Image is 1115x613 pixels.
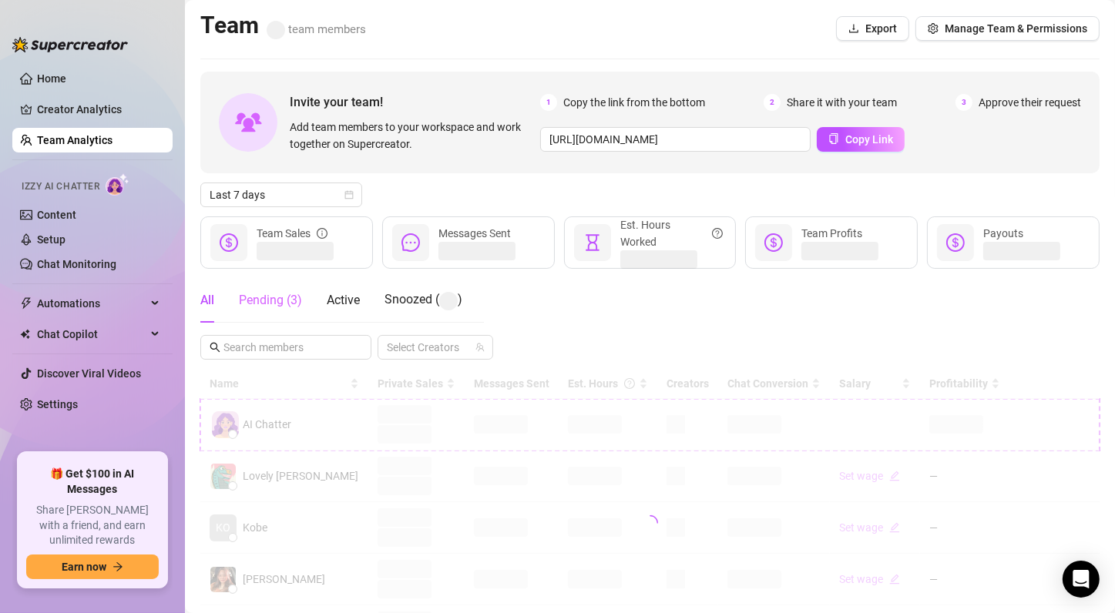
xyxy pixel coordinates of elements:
span: arrow-right [113,561,123,572]
button: Copy Link [817,127,905,152]
span: info-circle [317,225,327,242]
h2: Team [200,11,366,40]
span: copy [828,133,839,144]
a: Setup [37,233,65,246]
span: Chat Copilot [37,322,146,347]
button: Earn nowarrow-right [26,554,159,579]
a: Creator Analytics [37,97,160,122]
span: Automations [37,291,146,316]
span: Share [PERSON_NAME] with a friend, and earn unlimited rewards [26,503,159,548]
div: Pending ( 3 ) [239,291,302,310]
img: AI Chatter [106,173,129,196]
span: dollar-circle [220,233,238,252]
span: Approve their request [979,94,1081,111]
span: 1 [540,94,557,111]
span: dollar-circle [946,233,965,252]
span: 2 [764,94,781,111]
span: loading [640,512,660,533]
div: Team Sales [257,225,327,242]
span: Copy Link [845,133,893,146]
div: All [200,291,214,310]
span: Team Profits [801,227,862,240]
span: thunderbolt [20,297,32,310]
span: Copy the link from the bottom [563,94,705,111]
span: Last 7 days [210,183,353,206]
span: team [475,343,485,352]
span: calendar [344,190,354,199]
span: team members [267,22,366,36]
span: Share it with your team [787,94,897,111]
button: Export [836,16,909,41]
span: question-circle [712,216,723,250]
a: Discover Viral Videos [37,367,141,380]
span: message [401,233,420,252]
div: Open Intercom Messenger [1063,561,1100,598]
input: Search members [223,339,350,356]
a: Settings [37,398,78,410]
span: setting [928,23,939,34]
button: Manage Team & Permissions [915,16,1100,41]
span: 3 [955,94,972,111]
img: logo-BBDzfeDw.svg [12,37,128,52]
a: Home [37,72,66,85]
span: Active [327,293,360,307]
span: Invite your team! [290,92,540,112]
a: Chat Monitoring [37,258,116,270]
a: Content [37,209,76,221]
span: Izzy AI Chatter [22,179,99,194]
img: Chat Copilot [20,329,30,340]
span: Messages Sent [438,227,511,240]
span: Add team members to your workspace and work together on Supercreator. [290,119,534,152]
span: Snoozed ( ) [385,292,462,306]
span: Earn now [62,561,106,573]
div: Est. Hours Worked [620,216,724,250]
span: Manage Team & Permissions [945,22,1087,35]
span: download [848,23,859,34]
a: Team Analytics [37,134,113,146]
span: 🎁 Get $100 in AI Messages [26,467,159,497]
span: search [210,342,220,353]
span: Export [865,22,897,35]
span: hourglass [583,233,602,252]
span: Payouts [983,227,1023,240]
span: dollar-circle [764,233,783,252]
